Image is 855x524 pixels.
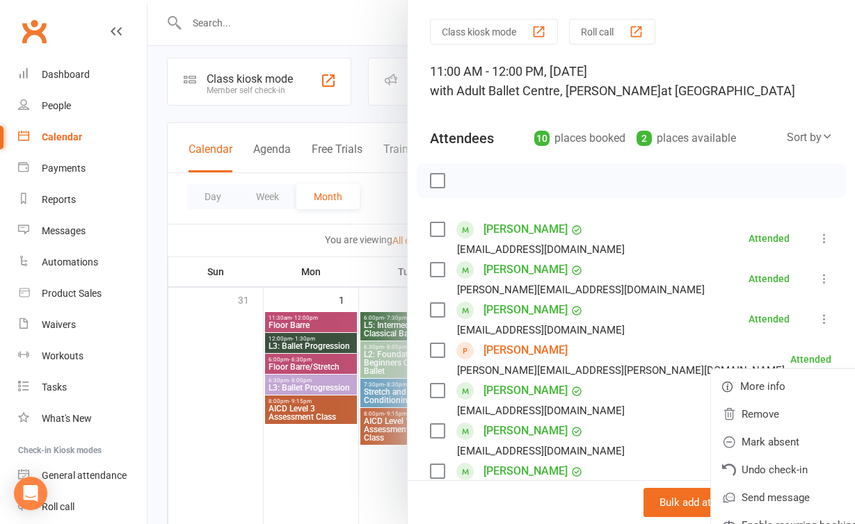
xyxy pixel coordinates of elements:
div: Messages [42,225,86,236]
a: [PERSON_NAME] [484,420,568,442]
span: at [GEOGRAPHIC_DATA] [661,83,795,98]
div: [PERSON_NAME][EMAIL_ADDRESS][DOMAIN_NAME] [457,281,705,299]
a: Dashboard [18,59,147,90]
div: Attended [749,234,790,243]
div: Reports [42,194,76,205]
a: [PERSON_NAME] [484,379,568,402]
a: Payments [18,153,147,184]
a: Reports [18,184,147,215]
a: [PERSON_NAME] [484,339,568,361]
div: Attended [749,314,790,324]
div: Workouts [42,350,83,361]
a: [PERSON_NAME] [484,218,568,240]
a: Workouts [18,341,147,372]
div: 10 [534,131,550,146]
span: More info [740,378,785,395]
div: Sort by [787,129,833,147]
a: [PERSON_NAME] [484,299,568,321]
div: Attended [790,354,831,364]
div: [EMAIL_ADDRESS][DOMAIN_NAME] [457,442,625,460]
a: Messages [18,215,147,247]
a: Product Sales [18,278,147,309]
div: Tasks [42,382,67,393]
div: places booked [534,129,625,148]
div: Roll call [42,501,74,512]
div: Product Sales [42,288,102,299]
a: What's New [18,403,147,434]
a: Clubworx [17,14,51,49]
div: [EMAIL_ADDRESS][DOMAIN_NAME] [457,402,625,420]
div: General attendance [42,470,127,481]
button: Bulk add attendees [644,488,764,517]
button: Class kiosk mode [430,19,558,44]
div: Dashboard [42,69,90,80]
div: Open Intercom Messenger [14,477,47,510]
a: Roll call [18,491,147,523]
span: with Adult Ballet Centre, [PERSON_NAME] [430,83,661,98]
div: People [42,100,71,111]
div: Automations [42,256,98,268]
div: [EMAIL_ADDRESS][DOMAIN_NAME] [457,321,625,339]
div: Attendees [430,129,494,148]
div: Calendar [42,131,82,142]
div: What's New [42,413,92,424]
div: [EMAIL_ADDRESS][DOMAIN_NAME] [457,240,625,259]
a: [PERSON_NAME] [484,460,568,482]
div: 2 [637,131,652,146]
a: General attendance kiosk mode [18,460,147,491]
a: Automations [18,247,147,278]
a: [PERSON_NAME] [484,259,568,281]
a: People [18,90,147,122]
div: Payments [42,163,86,174]
a: Tasks [18,372,147,403]
a: Waivers [18,309,147,341]
div: Waivers [42,319,76,330]
button: Roll call [569,19,655,44]
a: Calendar [18,122,147,153]
div: 11:00 AM - 12:00 PM, [DATE] [430,62,833,101]
div: [PERSON_NAME][EMAIL_ADDRESS][PERSON_NAME][DOMAIN_NAME] [457,361,785,379]
div: Attended [749,274,790,284]
div: places available [637,129,736,148]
